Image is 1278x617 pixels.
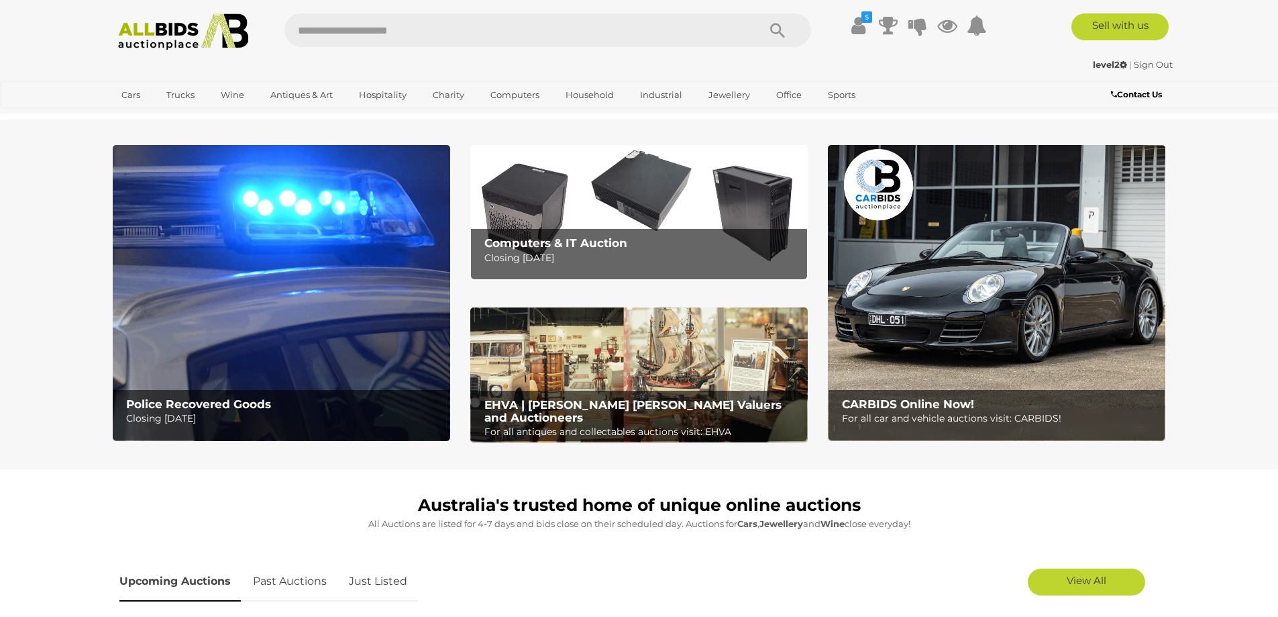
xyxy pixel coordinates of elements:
[119,562,241,602] a: Upcoming Auctions
[1111,89,1162,99] b: Contact Us
[737,518,757,529] strong: Cars
[262,84,341,106] a: Antiques & Art
[113,106,225,128] a: [GEOGRAPHIC_DATA]
[484,398,782,424] b: EHVA | [PERSON_NAME] [PERSON_NAME] Valuers and Auctioneers
[1111,87,1165,102] a: Contact Us
[119,496,1159,515] h1: Australia's trusted home of unique online auctions
[767,84,810,106] a: Office
[158,84,203,106] a: Trucks
[828,145,1165,441] a: CARBIDS Online Now! CARBIDS Online Now! For all car and vehicle auctions visit: CARBIDS!
[1093,59,1127,70] strong: level2
[828,145,1165,441] img: CARBIDS Online Now!
[819,84,864,106] a: Sports
[113,145,450,441] img: Police Recovered Goods
[126,397,271,411] b: Police Recovered Goods
[113,145,450,441] a: Police Recovered Goods Police Recovered Goods Closing [DATE]
[113,84,149,106] a: Cars
[484,424,800,440] p: For all antiques and collectables auctions visit: EHVA
[700,84,759,106] a: Jewellery
[212,84,253,106] a: Wine
[759,518,803,529] strong: Jewellery
[424,84,473,106] a: Charity
[470,145,808,280] a: Computers & IT Auction Computers & IT Auction Closing [DATE]
[861,11,872,23] i: $
[557,84,623,106] a: Household
[484,250,800,267] p: Closing [DATE]
[1134,59,1173,70] a: Sign Out
[339,562,417,602] a: Just Listed
[126,410,442,427] p: Closing [DATE]
[842,397,974,411] b: CARBIDS Online Now!
[1028,569,1145,596] a: View All
[849,13,869,38] a: $
[470,307,808,443] img: EHVA | Evans Hastings Valuers and Auctioneers
[1093,59,1129,70] a: level2
[243,562,337,602] a: Past Auctions
[111,13,256,50] img: Allbids.com.au
[744,13,811,47] button: Search
[631,84,691,106] a: Industrial
[119,516,1159,532] p: All Auctions are listed for 4-7 days and bids close on their scheduled day. Auctions for , and cl...
[1071,13,1169,40] a: Sell with us
[1067,574,1106,587] span: View All
[470,145,808,280] img: Computers & IT Auction
[470,307,808,443] a: EHVA | Evans Hastings Valuers and Auctioneers EHVA | [PERSON_NAME] [PERSON_NAME] Valuers and Auct...
[842,410,1158,427] p: For all car and vehicle auctions visit: CARBIDS!
[484,236,627,250] b: Computers & IT Auction
[1129,59,1132,70] span: |
[482,84,548,106] a: Computers
[820,518,845,529] strong: Wine
[350,84,415,106] a: Hospitality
